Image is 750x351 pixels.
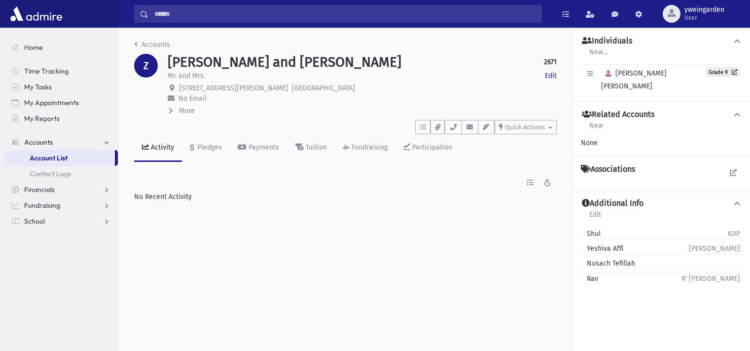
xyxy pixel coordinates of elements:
div: Z [134,54,158,78]
span: [STREET_ADDRESS][PERSON_NAME] [179,84,288,92]
a: My Tasks [4,79,118,95]
nav: breadcrumb [134,39,170,54]
p: Mr. and Mrs. [168,71,205,81]
h4: Associations [581,164,635,174]
strong: 2671 [544,57,557,67]
a: Pledges [182,134,230,162]
a: Accounts [134,40,170,49]
a: Activity [134,134,182,162]
span: Rav [583,273,598,284]
span: [GEOGRAPHIC_DATA] [292,84,355,92]
span: R' [PERSON_NAME] [681,273,740,284]
a: New [589,120,604,138]
a: Fundraising [335,134,395,162]
button: Additional Info [581,198,742,209]
a: Contact Logs [4,166,118,182]
input: Search [148,5,541,23]
button: Related Accounts [581,110,742,120]
button: More [168,106,196,116]
span: My Tasks [24,82,52,91]
div: None [581,138,742,148]
h1: [PERSON_NAME] and [PERSON_NAME] [168,54,401,71]
a: My Appointments [4,95,118,111]
span: Nusach Tefillah [583,258,635,269]
span: My Appointments [24,98,79,107]
a: Account List [4,150,115,166]
span: No Recent Activity [134,193,192,201]
span: No Email [179,94,207,103]
span: Time Tracking [24,67,69,76]
button: Individuals [581,36,742,46]
a: Edit [589,209,602,227]
a: Financials [4,182,118,197]
button: Quick Actions [495,120,557,134]
h4: Individuals [582,36,632,46]
a: Time Tracking [4,63,118,79]
span: [PERSON_NAME] [PERSON_NAME] [601,69,667,90]
div: Pledges [195,143,222,152]
span: School [24,217,45,226]
a: Home [4,39,118,55]
span: Accounts [24,138,53,147]
a: Grade 9 [706,67,740,77]
a: My Reports [4,111,118,126]
a: Fundraising [4,197,118,213]
div: Tuition [304,143,327,152]
a: Payments [230,134,287,162]
span: More [179,107,195,115]
a: New... [589,46,608,64]
div: Fundraising [350,143,388,152]
span: Home [24,43,43,52]
h4: Additional Info [582,198,643,209]
a: Participation [395,134,460,162]
span: My Reports [24,114,60,123]
span: [PERSON_NAME] [689,243,740,254]
img: AdmirePro [8,4,65,24]
div: Participation [410,143,452,152]
span: Financials [24,185,55,194]
span: KDP [728,229,740,239]
span: Contact Logs [30,169,71,178]
a: Edit [545,71,557,81]
span: Account List [30,154,68,162]
a: School [4,213,118,229]
span: yweingarden [684,6,724,14]
a: Accounts [4,134,118,150]
h4: Related Accounts [582,110,654,120]
span: Shul [583,229,601,239]
span: User [684,14,724,22]
span: Quick Actions [505,123,545,131]
span: Fundraising [24,201,60,210]
div: Payments [247,143,279,152]
span: Yeshiva Affl [583,243,623,254]
div: Activity [149,143,174,152]
a: Tuition [287,134,335,162]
